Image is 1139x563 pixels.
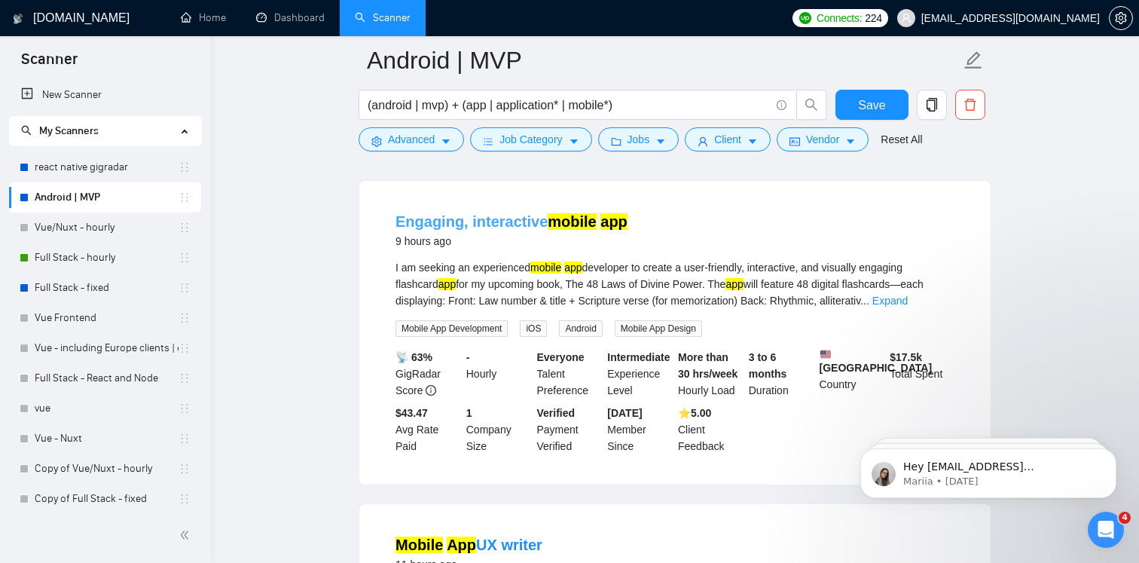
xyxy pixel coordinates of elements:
a: setting [1109,12,1133,24]
mark: Mobile [395,537,443,553]
li: vue [9,393,201,424]
img: logo [13,7,23,31]
span: Scanner [9,48,90,80]
li: Full Stack - hourly [9,243,201,273]
div: Client Feedback [675,405,746,454]
button: delete [955,90,985,120]
b: Everyone [537,351,585,363]
span: caret-down [845,136,856,147]
a: Expand [872,295,908,307]
div: Company Size [463,405,534,454]
span: double-left [179,528,194,543]
a: Android | MVP [35,182,179,213]
div: Payment Verified [534,405,605,454]
span: holder [179,402,191,415]
mark: mobile [530,262,561,274]
div: Total Spent [887,349,957,399]
input: Scanner name... [367,41,960,79]
input: Search Freelance Jobs... [368,96,770,115]
div: Duration [746,349,817,399]
span: holder [179,222,191,234]
span: iOS [520,320,547,337]
span: holder [179,252,191,264]
div: Avg Rate Paid [392,405,463,454]
span: Advanced [388,131,435,148]
li: Vue - including Europe clients | only search title [9,333,201,363]
span: My Scanners [39,124,99,137]
span: holder [179,161,191,173]
img: 🇺🇸 [820,349,831,360]
b: Verified [537,407,576,419]
button: setting [1109,6,1133,30]
span: Vendor [806,131,839,148]
span: setting [371,136,382,147]
button: Save [835,90,908,120]
a: Reset All [881,131,922,148]
span: holder [179,191,191,203]
b: $ 17.5k [890,351,922,363]
span: user [901,13,912,23]
a: Vue/Nuxt - hourly [35,213,179,243]
span: caret-down [441,136,451,147]
b: 1 [466,407,472,419]
mark: app [725,278,743,290]
span: Connects: [817,10,862,26]
li: Full Stack - React and Node [9,363,201,393]
a: Vue - including Europe clients | only search title [35,333,179,363]
mark: app [600,213,628,230]
button: idcardVendorcaret-down [777,127,869,151]
span: copy [918,98,946,112]
a: vue [35,393,179,424]
span: setting [1110,12,1132,24]
a: Copy of Vue/Nuxt - hourly [35,454,179,484]
li: react native gigradar [9,152,201,182]
span: holder [179,463,191,475]
a: Engaging, interactivemobile app [395,213,628,230]
span: user [698,136,708,147]
span: Job Category [499,131,562,148]
span: bars [483,136,493,147]
span: holder [179,433,191,445]
b: [GEOGRAPHIC_DATA] [820,349,933,374]
span: idcard [789,136,800,147]
div: 9 hours ago [395,232,628,250]
span: holder [179,342,191,354]
span: info-circle [777,100,786,110]
a: Mobile AppUX writer [395,537,542,553]
a: Full Stack - hourly [35,243,179,273]
a: homeHome [181,11,226,24]
li: Android | MVP [9,182,201,213]
li: Full Stack - fixed [9,273,201,303]
a: react native gigradar [35,152,179,182]
li: New Scanner [9,80,201,110]
a: dashboardDashboard [256,11,325,24]
div: Member Since [604,405,675,454]
b: [DATE] [607,407,642,419]
span: holder [179,312,191,324]
span: caret-down [747,136,758,147]
b: ⭐️ 5.00 [678,407,711,419]
div: Hourly Load [675,349,746,399]
mark: app [564,262,582,274]
span: delete [956,98,985,112]
iframe: Intercom live chat [1088,512,1124,548]
mark: mobile [548,213,596,230]
li: Vue Frontend [9,303,201,333]
div: Country [817,349,887,399]
button: folderJobscaret-down [598,127,679,151]
div: Talent Preference [534,349,605,399]
li: Vue - Nuxt [9,424,201,454]
a: Full Stack - fixed [35,273,179,303]
div: I am seeking an experienced developer to create a user-friendly, interactive, and visually engagi... [395,259,954,309]
span: 224 [865,10,881,26]
span: ... [860,295,869,307]
a: Vue Frontend [35,303,179,333]
a: Full Stack - React and Node [35,363,179,393]
b: Intermediate [607,351,670,363]
button: search [796,90,826,120]
span: holder [179,282,191,294]
span: caret-down [655,136,666,147]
